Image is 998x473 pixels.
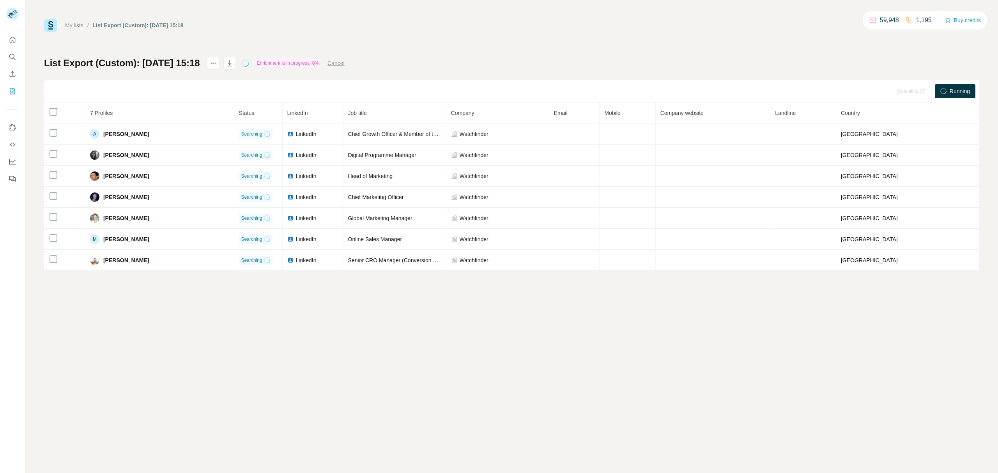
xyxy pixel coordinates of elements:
button: Use Surfe on LinkedIn [6,120,19,134]
img: Avatar [90,214,99,223]
span: LinkedIn [296,130,317,138]
img: LinkedIn logo [287,215,294,221]
span: Chief Marketing Officer [348,194,404,200]
span: Mobile [604,110,620,116]
img: Avatar [90,150,99,160]
span: Searching [241,173,262,180]
span: Searching [241,257,262,264]
span: [GEOGRAPHIC_DATA] [841,152,898,158]
span: Digital Programme Manager [348,152,416,158]
span: Searching [241,194,262,201]
span: Watchfinder [460,193,488,201]
span: Chief Growth Officer & Member of the Executive Committee [348,131,492,137]
span: Watchfinder [460,172,488,180]
span: Watchfinder [460,256,488,264]
span: [PERSON_NAME] [103,193,149,201]
span: [PERSON_NAME] [103,214,149,222]
span: Running [950,87,970,95]
button: actions [207,57,219,69]
span: [PERSON_NAME] [103,130,149,138]
a: My lists [65,22,83,28]
h1: List Export (Custom): [DATE] 15:18 [44,57,200,69]
span: Country [841,110,860,116]
img: Avatar [90,171,99,181]
span: Searching [241,131,262,138]
span: Watchfinder [460,214,488,222]
span: LinkedIn [296,214,317,222]
li: / [87,21,89,29]
span: [PERSON_NAME] [103,172,149,180]
span: Company website [660,110,704,116]
span: LinkedIn [296,151,317,159]
span: [GEOGRAPHIC_DATA] [841,131,898,137]
span: LinkedIn [296,193,317,201]
button: Buy credits [945,15,981,26]
span: [GEOGRAPHIC_DATA] [841,257,898,263]
span: Head of Marketing [348,173,393,179]
button: Search [6,50,19,64]
span: LinkedIn [296,235,317,243]
img: LinkedIn logo [287,152,294,158]
button: Quick start [6,33,19,47]
button: Feedback [6,172,19,186]
span: Searching [241,236,262,243]
span: LinkedIn [296,256,317,264]
span: Global Marketing Manager [348,215,412,221]
button: Cancel [327,59,345,67]
div: Enrichment is in progress: 0% [255,58,321,68]
img: LinkedIn logo [287,194,294,200]
span: Watchfinder [460,151,488,159]
span: [GEOGRAPHIC_DATA] [841,236,898,242]
span: Searching [241,215,262,222]
span: Company [451,110,474,116]
button: My lists [6,84,19,98]
button: Dashboard [6,155,19,169]
span: Searching [241,152,262,159]
span: LinkedIn [296,172,317,180]
span: 7 Profiles [90,110,113,116]
span: Watchfinder [460,235,488,243]
span: [GEOGRAPHIC_DATA] [841,194,898,200]
span: Watchfinder [460,130,488,138]
button: Enrich CSV [6,67,19,81]
span: Landline [775,110,796,116]
img: Avatar [90,256,99,265]
span: Email [554,110,568,116]
span: Job title [348,110,367,116]
span: Online Sales Manager [348,236,402,242]
img: LinkedIn logo [287,131,294,137]
img: Avatar [90,192,99,202]
span: [PERSON_NAME] [103,235,149,243]
span: Senior CRO Manager (Conversion Rate Optimisation) [348,257,478,263]
span: [GEOGRAPHIC_DATA] [841,215,898,221]
span: Status [239,110,255,116]
div: List Export (Custom): [DATE] 15:18 [93,21,184,29]
p: 59,948 [880,16,899,25]
span: LinkedIn [287,110,308,116]
p: 1,195 [916,16,932,25]
img: LinkedIn logo [287,257,294,263]
img: LinkedIn logo [287,236,294,242]
div: M [90,235,99,244]
span: [PERSON_NAME] [103,151,149,159]
button: Use Surfe API [6,138,19,152]
span: [PERSON_NAME] [103,256,149,264]
img: Surfe Logo [44,19,57,32]
div: A [90,129,99,139]
img: LinkedIn logo [287,173,294,179]
span: [GEOGRAPHIC_DATA] [841,173,898,179]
